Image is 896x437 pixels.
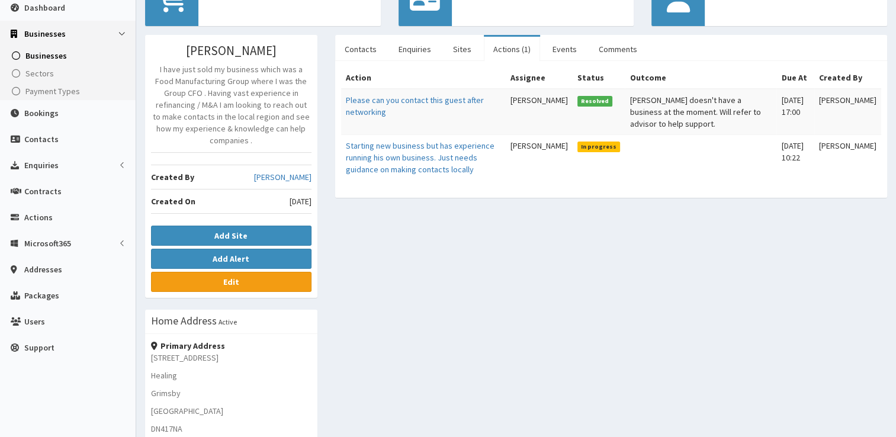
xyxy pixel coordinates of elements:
span: Actions [24,212,53,223]
th: Created By [814,67,881,89]
small: Active [219,317,237,326]
h3: Home Address [151,316,217,326]
a: Contacts [335,37,386,62]
span: Contracts [24,186,62,197]
a: Edit [151,272,311,292]
a: Actions (1) [484,37,540,62]
span: Enquiries [24,160,59,171]
a: Please can you contact this guest after networking [346,95,484,117]
th: Outcome [625,67,776,89]
p: [STREET_ADDRESS] [151,352,311,364]
span: Bookings [24,108,59,118]
span: Sectors [25,68,54,79]
a: Comments [589,37,647,62]
a: Businesses [3,47,136,65]
td: [PERSON_NAME] [506,89,573,135]
th: Status [573,67,625,89]
span: Resolved [577,96,613,107]
td: [PERSON_NAME] [814,134,881,180]
a: Payment Types [3,82,136,100]
th: Assignee [506,67,573,89]
b: Edit [223,277,239,287]
a: Events [543,37,586,62]
b: Created By [151,172,194,182]
a: Sites [444,37,481,62]
span: In progress [577,142,621,152]
span: Microsoft365 [24,238,71,249]
a: [PERSON_NAME] [254,171,311,183]
span: Contacts [24,134,59,144]
p: I have just sold my business which was a Food Manufacturing Group where I was the Group CFO . Hav... [151,63,311,146]
span: [DATE] [290,195,311,207]
a: Starting new business but has experience running his own business. Just needs guidance on making ... [346,140,494,175]
button: Add Alert [151,249,311,269]
span: Packages [24,290,59,301]
td: [PERSON_NAME] [814,89,881,135]
span: Dashboard [24,2,65,13]
a: Enquiries [389,37,441,62]
span: Support [24,342,54,353]
span: Addresses [24,264,62,275]
a: Sectors [3,65,136,82]
h3: [PERSON_NAME] [151,44,311,57]
td: [PERSON_NAME] doesn't have a business at the moment. Will refer to advisor to help support. [625,89,776,135]
td: [PERSON_NAME] [506,134,573,180]
p: [GEOGRAPHIC_DATA] [151,405,311,417]
p: Healing [151,369,311,381]
span: Businesses [24,28,66,39]
strong: Primary Address [151,340,225,351]
b: Created On [151,196,195,207]
p: DN417NA [151,423,311,435]
p: Grimsby [151,387,311,399]
span: Businesses [25,50,67,61]
td: [DATE] 10:22 [776,134,814,180]
th: Due At [776,67,814,89]
span: Payment Types [25,86,80,97]
b: Add Alert [213,253,249,264]
span: Users [24,316,45,327]
td: [DATE] 17:00 [776,89,814,135]
b: Add Site [214,230,248,241]
th: Action [341,67,506,89]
